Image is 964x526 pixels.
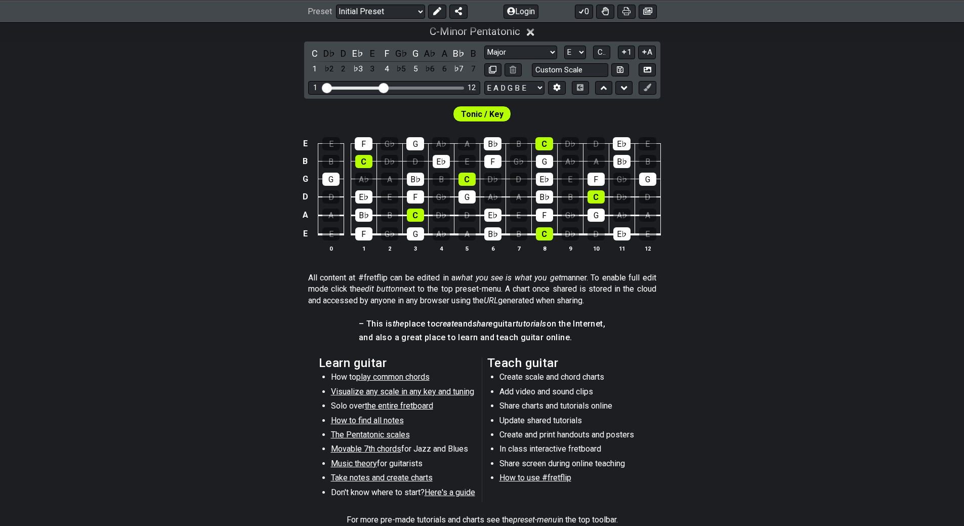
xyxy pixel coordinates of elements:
div: toggle scale degree [467,62,480,76]
div: 1 [313,84,317,92]
div: G♭ [433,190,450,204]
li: Solo over [331,400,475,415]
div: toggle pitch class [467,47,480,60]
div: E♭ [536,173,553,186]
button: First click edit preset to enable marker editing [639,81,656,95]
div: toggle pitch class [438,47,451,60]
th: 12 [635,243,660,254]
div: toggle scale degree [380,62,393,76]
div: F [355,227,372,240]
div: F [536,209,553,222]
div: A♭ [355,173,372,186]
div: A [639,209,656,222]
button: Store user defined scale [611,63,628,77]
div: toggle pitch class [366,47,379,60]
button: Toggle horizontal chord view [572,81,589,95]
select: Tuning [484,81,544,95]
select: Tonic/Root [564,46,586,59]
button: Share Preset [449,4,468,18]
div: G [588,209,605,222]
div: D [639,190,656,204]
select: Preset [336,4,425,18]
em: tutorials [516,319,547,329]
button: Delete [505,63,522,77]
div: A [458,227,476,240]
div: B [562,190,579,204]
div: B [639,155,656,168]
th: 11 [609,243,635,254]
div: F [484,155,501,168]
p: For more pre-made tutorials and charts see the in the top toolbar. [347,514,618,525]
div: D [322,190,340,204]
h2: Learn guitar [319,357,477,369]
div: B♭ [407,173,424,186]
li: In class interactive fretboard [499,443,644,458]
button: Move up [595,81,612,95]
div: G [322,173,340,186]
span: How to use #fretflip [499,473,571,482]
th: 9 [557,243,583,254]
div: E [322,227,340,240]
div: A [458,137,476,150]
div: B♭ [484,227,501,240]
div: F [588,173,605,186]
div: D [407,155,424,168]
div: B♭ [355,209,372,222]
h2: Teach guitar [487,357,646,369]
div: D♭ [381,155,398,168]
span: Take notes and create charts [331,473,433,482]
div: D♭ [433,209,450,222]
div: G [536,155,553,168]
span: the entire fretboard [365,401,433,411]
div: C [458,173,476,186]
span: C.. [598,48,606,57]
em: create [436,319,458,329]
li: Update shared tutorials [499,415,644,429]
span: The Pentatonic scales [331,430,410,439]
div: D [587,137,605,150]
li: Create scale and chord charts [499,372,644,386]
div: C [536,227,553,240]
button: C.. [593,46,610,59]
div: G [458,190,476,204]
span: play common chords [356,372,430,382]
div: E♭ [613,227,631,240]
div: F [355,137,372,150]
th: 4 [428,243,454,254]
div: B [322,155,340,168]
div: B♭ [613,155,631,168]
button: 0 [575,4,593,18]
th: 0 [318,243,344,254]
div: B [510,227,527,240]
div: C [535,137,553,150]
div: G [406,137,424,150]
div: toggle pitch class [308,47,321,60]
div: A♭ [613,209,631,222]
button: Toggle Dexterity for all fretkits [596,4,614,18]
div: toggle scale degree [438,62,451,76]
em: edit button [361,284,400,294]
div: E [639,137,656,150]
div: E [639,227,656,240]
div: G♭ [613,173,631,186]
div: E♭ [484,209,501,222]
div: toggle scale degree [409,62,422,76]
div: B♭ [484,137,501,150]
div: A [381,173,398,186]
div: toggle scale degree [452,62,466,76]
div: D [458,209,476,222]
button: Login [504,4,538,18]
td: E [299,135,311,153]
li: Don't know where to start? [331,487,475,501]
button: 1 [618,46,635,59]
th: 3 [402,243,428,254]
td: E [299,224,311,244]
div: D♭ [484,173,501,186]
div: D [510,173,527,186]
div: C [355,155,372,168]
div: B [433,173,450,186]
div: toggle scale degree [322,62,336,76]
div: D [588,227,605,240]
div: E [510,209,527,222]
span: Music theory [331,459,377,468]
